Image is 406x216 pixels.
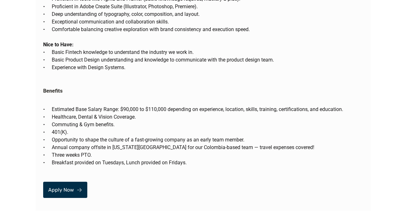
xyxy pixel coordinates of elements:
[52,26,363,41] p: Comfortable balancing creative exploration with brand consistency and execution speed.
[43,42,74,48] strong: Nice to Have:
[52,151,363,159] p: Three weeks PTO.
[43,182,87,198] a: Apply Now
[52,128,363,136] p: 401(K).
[52,136,363,144] p: Opportunity to shape the culture of a fast-growing company as an early team member.
[52,56,363,64] p: Basic Product Design understanding and knowledge to communicate with the product design team.
[52,64,363,71] p: Experience with Design Systems.
[52,18,363,26] p: Exceptional communication and collaboration skills.
[52,49,363,56] p: Basic Fintech knowledge to understand the industry we work in.
[52,106,363,113] p: Estimated Base Salary Range: $90,000 to $110,000 depending on experience, location, skills, train...
[52,144,363,151] p: Annual company offsite in [US_STATE][GEOGRAPHIC_DATA] for our Colombia-based team — travel expens...
[52,121,363,128] p: Commuting & Gym benefits.
[52,113,363,121] p: Healthcare, Dental & Vision Coverage.
[52,3,363,10] p: Proficient in Adobe Create Suite (Illustrator, Photoshop, Premiere).
[43,88,63,94] strong: Benefits
[52,10,363,18] p: Deep understanding of typography, color, composition, and layout.
[52,159,363,167] p: Breakfast provided on Tuesdays, Lunch provided on Fridays.
[48,187,74,193] p: Apply Now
